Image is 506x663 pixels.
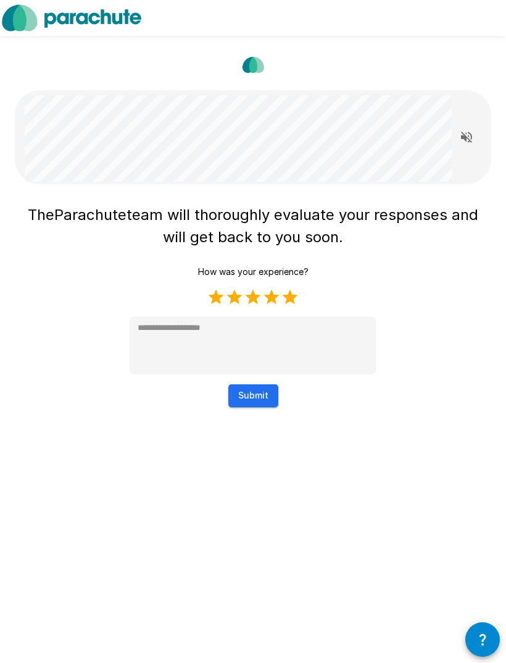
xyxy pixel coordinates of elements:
span: team will thoroughly evaluate your responses and will get back to you soon. [126,206,483,246]
p: How was your experience? [198,266,309,278]
button: Submit [228,384,278,407]
img: parachute_avatar.png [238,49,268,80]
button: Read questions aloud [454,125,479,150]
span: Parachute [54,206,126,224]
span: The [28,206,54,224]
